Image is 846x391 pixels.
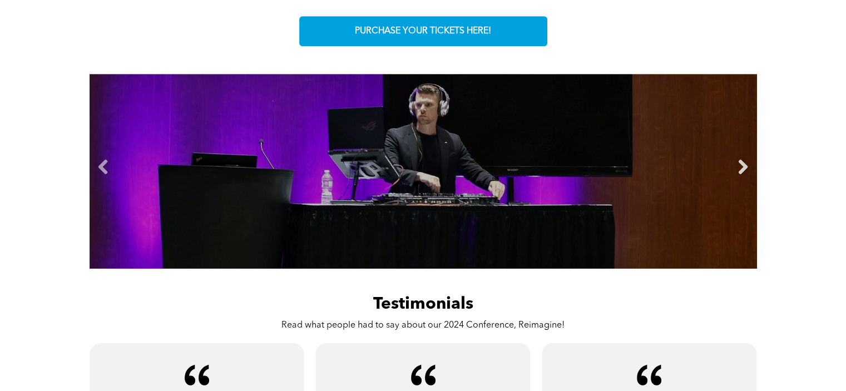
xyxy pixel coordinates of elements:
a: Previous [95,159,112,176]
span: Testimonials [373,296,473,313]
span: Read what people had to say about our 2024 Conference, Reimagine! [281,321,565,330]
a: PURCHASE YOUR TICKETS HERE! [299,16,547,46]
span: PURCHASE YOUR TICKETS HERE! [355,26,491,37]
a: Next [735,159,751,176]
